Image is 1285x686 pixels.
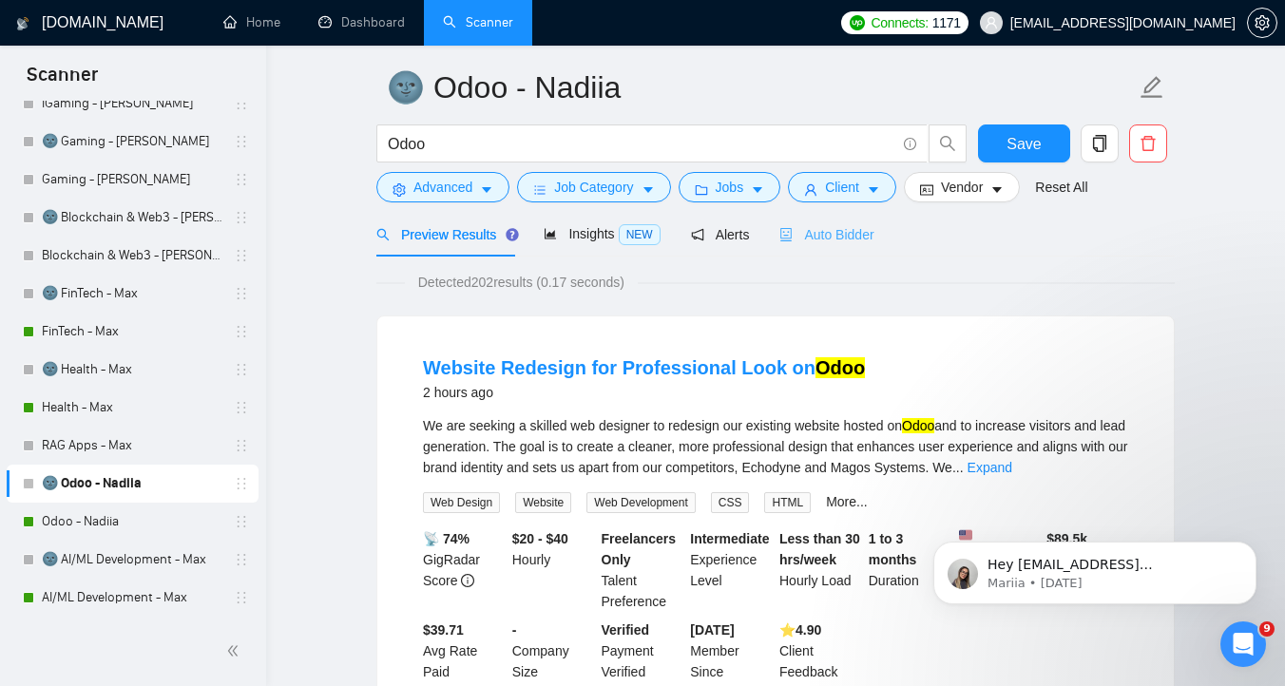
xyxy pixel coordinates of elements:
span: copy [1082,135,1118,152]
mark: Odoo [815,357,865,378]
span: Insights [544,226,660,241]
b: 1 to 3 months [869,531,917,567]
input: Search Freelance Jobs... [388,132,895,156]
a: 🌚 Health - Max [42,351,222,389]
span: area-chart [544,227,557,240]
b: [DATE] [690,622,734,638]
div: 2 hours ago [423,381,865,404]
iframe: Intercom notifications message [905,502,1285,635]
span: holder [234,286,249,301]
span: holder [234,362,249,377]
span: Vendor [941,177,983,198]
a: Gaming - [PERSON_NAME] [42,161,222,199]
span: caret-down [480,182,493,197]
div: Tooltip anchor [504,226,521,243]
a: More... [826,494,868,509]
div: Talent Preference [598,528,687,612]
div: Payment Verified [598,619,687,682]
button: settingAdvancedcaret-down [376,172,509,202]
span: Jobs [716,177,744,198]
a: homeHome [223,14,280,30]
span: caret-down [751,182,764,197]
span: caret-down [990,182,1004,197]
a: 🌚 Blockchain & Web3 - [PERSON_NAME] [42,199,222,237]
span: 9 [1259,621,1275,637]
div: Experience Level [686,528,776,612]
a: RAG Apps - Max [42,427,222,465]
mark: Odoo [902,418,934,433]
span: idcard [920,182,933,197]
div: Member Since [686,619,776,682]
span: Preview Results [376,227,513,242]
span: holder [234,324,249,339]
span: folder [695,182,708,197]
span: search [930,135,966,152]
button: copy [1081,124,1119,162]
a: Health - Max [42,389,222,427]
iframe: Intercom live chat [1220,621,1266,667]
button: delete [1129,124,1167,162]
b: Verified [602,622,650,638]
button: userClientcaret-down [788,172,896,202]
b: Less than 30 hrs/week [779,531,860,567]
span: Detected 202 results (0.17 seconds) [405,272,638,293]
span: user [985,16,998,29]
a: Blockchain & Web3 - [PERSON_NAME] [42,237,222,275]
a: Website Redesign for Professional Look onOdoo [423,357,865,378]
span: holder [234,96,249,111]
span: holder [234,172,249,187]
span: info-circle [904,138,916,150]
a: dashboardDashboard [318,14,405,30]
span: 1171 [932,12,961,33]
div: GigRadar Score [419,528,508,612]
div: Avg Rate Paid [419,619,508,682]
span: Save [1007,132,1041,156]
span: Scanner [11,61,113,101]
span: Alerts [691,227,750,242]
b: Intermediate [690,531,769,546]
button: Save [978,124,1070,162]
span: Connects: [871,12,928,33]
a: Expand [968,460,1012,475]
span: setting [1248,15,1276,30]
b: $20 - $40 [512,531,568,546]
span: user [804,182,817,197]
span: caret-down [867,182,880,197]
div: Hourly Load [776,528,865,612]
span: Website [515,492,571,513]
span: holder [234,590,249,605]
span: Auto Bidder [779,227,873,242]
span: holder [234,248,249,263]
b: ⭐️ 4.90 [779,622,821,638]
span: setting [393,182,406,197]
span: NEW [619,224,661,245]
span: holder [234,210,249,225]
span: info-circle [461,574,474,587]
div: Client Feedback [776,619,865,682]
span: Job Category [554,177,633,198]
b: - [512,622,517,638]
span: Client [825,177,859,198]
span: HTML [764,492,811,513]
span: caret-down [642,182,655,197]
span: holder [234,476,249,491]
span: CSS [711,492,750,513]
button: barsJob Categorycaret-down [517,172,670,202]
a: 🌚 FinTech - Max [42,275,222,313]
a: iGaming - [PERSON_NAME] [42,85,222,123]
span: double-left [226,641,245,660]
button: setting [1247,8,1277,38]
button: idcardVendorcaret-down [904,172,1020,202]
div: Company Size [508,619,598,682]
img: logo [16,9,29,39]
span: robot [779,228,793,241]
img: upwork-logo.png [850,15,865,30]
b: 📡 74% [423,531,470,546]
div: We are seeking a skilled web designer to redesign our existing website hosted on and to increase ... [423,415,1128,478]
a: setting [1247,15,1277,30]
a: searchScanner [443,14,513,30]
